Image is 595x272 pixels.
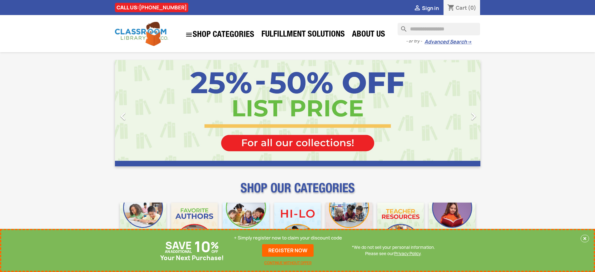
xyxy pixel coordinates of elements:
img: CLC_Favorite_Authors_Mobile.jpg [171,203,218,249]
p: SHOP OUR CATEGORIES [115,186,480,198]
span: (0) [468,4,476,11]
img: CLC_Phonics_And_Decodables_Mobile.jpg [223,203,269,249]
a: Previous [115,60,170,166]
a: Advanced Search→ [424,39,472,45]
a: [PHONE_NUMBER] [139,4,187,11]
i:  [414,5,421,12]
a: SHOP CATEGORIES [182,28,257,42]
div: CALL US: [115,3,188,12]
img: Classroom Library Company [115,22,168,46]
i: search [398,23,405,30]
input: Search [398,23,480,35]
i:  [466,108,481,124]
a: About Us [349,29,388,41]
img: CLC_HiLo_Mobile.jpg [274,203,321,249]
span: Cart [456,4,467,11]
span: - or try - [406,38,424,44]
a:  Sign in [414,5,439,12]
span: → [467,39,472,45]
span: Sign in [422,5,439,12]
img: CLC_Fiction_Nonfiction_Mobile.jpg [326,203,372,249]
img: CLC_Dyslexia_Mobile.jpg [429,203,475,249]
ul: Carousel container [115,60,480,166]
img: CLC_Teacher_Resources_Mobile.jpg [377,203,424,249]
a: Next [425,60,480,166]
i:  [185,31,193,38]
i: shopping_cart [447,4,455,12]
img: CLC_Bulk_Mobile.jpg [120,203,166,249]
i:  [115,108,131,124]
a: Fulfillment Solutions [258,29,348,41]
